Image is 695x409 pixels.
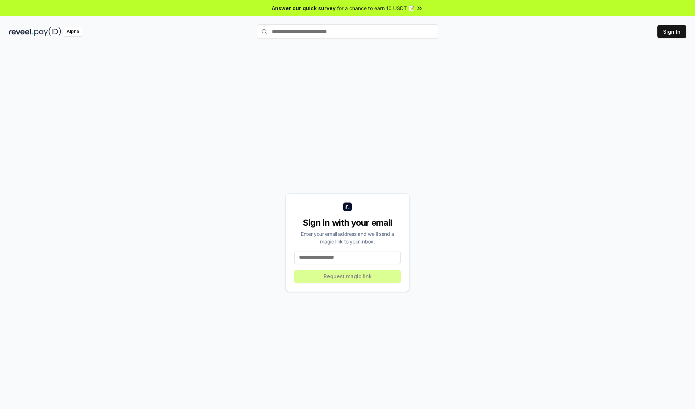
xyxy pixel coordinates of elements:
span: for a chance to earn 10 USDT 📝 [337,4,414,12]
div: Sign in with your email [294,217,401,229]
img: reveel_dark [9,27,33,36]
button: Sign In [657,25,686,38]
img: logo_small [343,203,352,211]
img: pay_id [34,27,61,36]
span: Answer our quick survey [272,4,336,12]
div: Alpha [63,27,83,36]
div: Enter your email address and we’ll send a magic link to your inbox. [294,230,401,245]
